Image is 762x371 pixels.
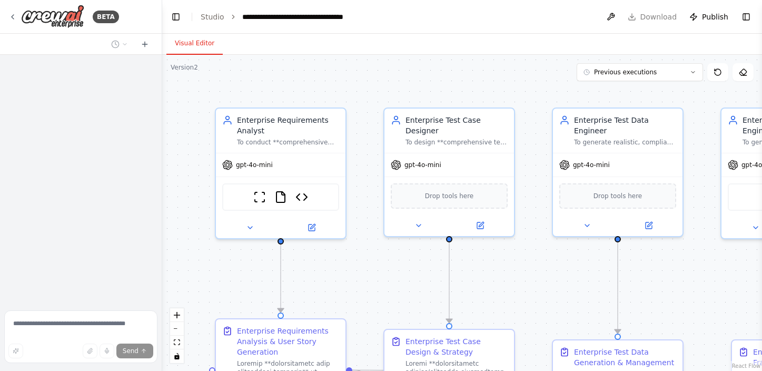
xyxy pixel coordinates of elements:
button: Start a new chat [136,38,153,51]
span: Previous executions [594,68,657,76]
button: Click to speak your automation idea [100,344,114,358]
span: Send [123,347,138,355]
nav: breadcrumb [201,12,343,22]
button: Visual Editor [166,33,223,55]
button: Previous executions [577,63,703,81]
button: Open in side panel [282,221,341,234]
div: Enterprise Requirements Analyst [237,115,339,136]
g: Edge from ce1bfe2b-b751-4981-8694-4fa46097ce69 to 0238f1cc-b607-4c7a-a324-947263502788 [444,231,454,323]
span: Publish [702,12,728,22]
div: BETA [93,11,119,23]
button: Open in side panel [619,219,678,232]
button: toggle interactivity [170,349,184,363]
button: Send [116,344,153,358]
button: fit view [170,336,184,349]
div: Enterprise Test Data Engineer [574,115,676,136]
div: Version 2 [171,63,198,72]
button: Hide left sidebar [169,9,183,24]
span: gpt-4o-mini [404,161,441,169]
a: React Flow attribution [732,363,760,369]
button: Open in side panel [450,219,510,232]
a: Studio [201,13,224,21]
div: To design **comprehensive test cases for authenticated user workflows** ensuring 100% coverage of... [405,138,508,147]
g: Edge from 0a177ca4-2208-42dd-aac4-dfa8921cc2b6 to 376cfa93-8b17-4c37-84cc-41748cc1f4f5 [612,231,623,334]
div: Enterprise Test Case DesignerTo design **comprehensive test cases for authenticated user workflow... [383,108,515,237]
div: Enterprise Test Data Generation & Management [574,347,676,368]
img: FileReadTool [274,191,287,203]
button: Publish [685,7,733,26]
div: Enterprise Requirements AnalystTo conduct **comprehensive live application analysis** by actually... [215,108,347,239]
button: Improve this prompt [8,344,23,358]
img: Enterprise Application Architecture Analyzer [295,191,308,203]
span: Drop tools here [593,191,642,201]
div: Enterprise Test Data EngineerTo generate realistic, compliant, and comprehensive enterprise test ... [552,108,684,237]
button: Show right sidebar [739,9,754,24]
button: Switch to previous chat [107,38,132,51]
button: zoom out [170,322,184,336]
div: To conduct **comprehensive live application analysis** by actually accessing and interacting with... [237,138,339,147]
span: Drop tools here [425,191,474,201]
span: gpt-4o-mini [236,161,273,169]
button: Upload files [83,344,97,358]
button: zoom in [170,308,184,322]
span: gpt-4o-mini [573,161,610,169]
div: React Flow controls [170,308,184,363]
div: To generate realistic, compliant, and comprehensive enterprise test data that covers various user... [574,138,676,147]
div: Enterprise Test Case Designer [405,115,508,136]
img: ScrapeWebsiteTool [253,191,266,203]
div: Enterprise Test Case Design & Strategy [405,336,508,357]
div: Enterprise Requirements Analysis & User Story Generation [237,326,339,357]
g: Edge from 0624a943-f318-49f7-bc01-457a47b21a9b to 7935b6f1-38d8-4964-a583-9a6f64f87e67 [275,244,286,313]
img: Logo [21,5,84,28]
